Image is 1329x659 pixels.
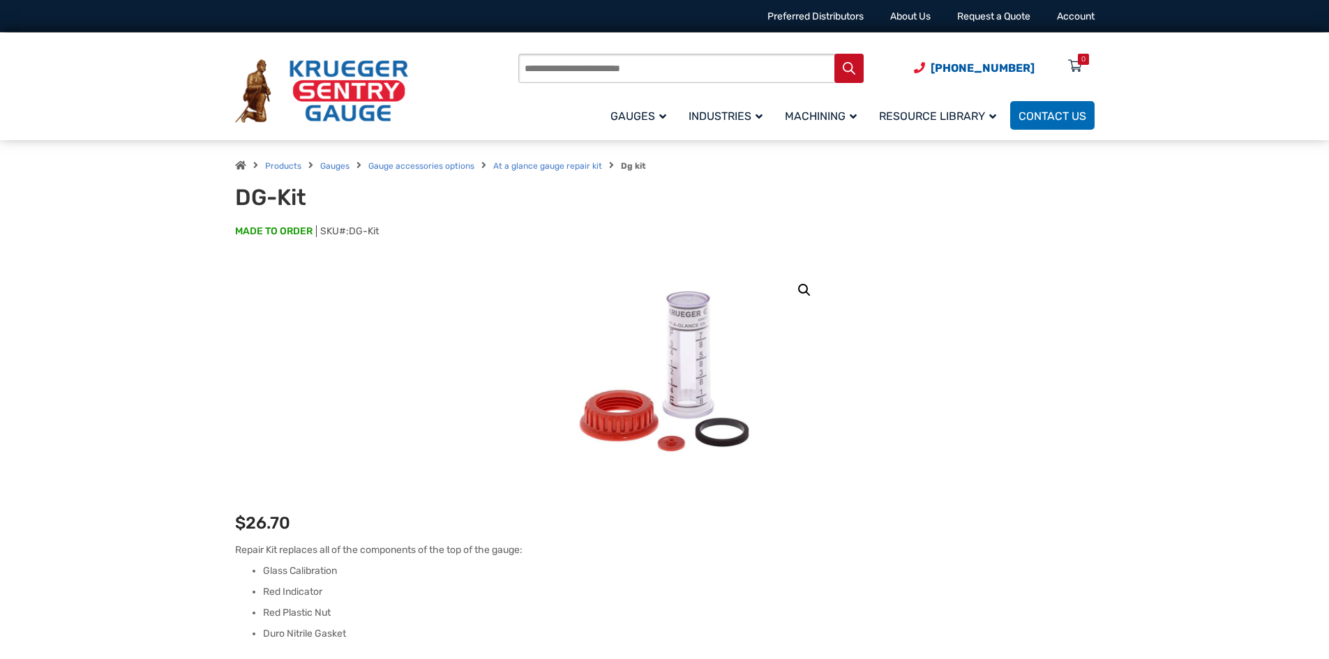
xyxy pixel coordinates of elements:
strong: Dg kit [621,161,646,171]
a: Gauges [602,99,680,132]
a: Phone Number (920) 434-8860 [914,59,1035,77]
a: Request a Quote [957,10,1030,22]
a: About Us [890,10,931,22]
li: Red Plastic Nut [263,606,1095,620]
span: Resource Library [879,109,996,123]
span: MADE TO ORDER [235,225,313,238]
span: SKU#: [316,225,379,237]
a: Contact Us [1010,101,1095,130]
span: Industries [689,109,763,123]
h1: DG-Kit [235,184,579,211]
div: 0 [1081,54,1086,65]
a: View full-screen image gallery [792,278,817,303]
a: Preferred Distributors [767,10,864,22]
span: DG-Kit [349,225,379,237]
a: Machining [776,99,871,132]
span: $ [235,513,246,533]
li: Red Indicator [263,585,1095,599]
a: Industries [680,99,776,132]
a: Account [1057,10,1095,22]
p: Repair Kit replaces all of the components of the top of the gauge: [235,543,1095,557]
span: Gauges [610,109,666,123]
a: At a glance gauge repair kit [493,161,602,171]
li: Duro Nitrile Gasket [263,627,1095,641]
a: Gauges [320,161,350,171]
span: Contact Us [1019,109,1086,123]
a: Resource Library [871,99,1010,132]
a: Products [265,161,301,171]
li: Glass Calibration [263,564,1095,578]
bdi: 26.70 [235,513,290,533]
img: Krueger Sentry Gauge [235,59,408,123]
span: Machining [785,109,857,123]
span: [PHONE_NUMBER] [931,61,1035,75]
a: Gauge accessories options [368,161,474,171]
